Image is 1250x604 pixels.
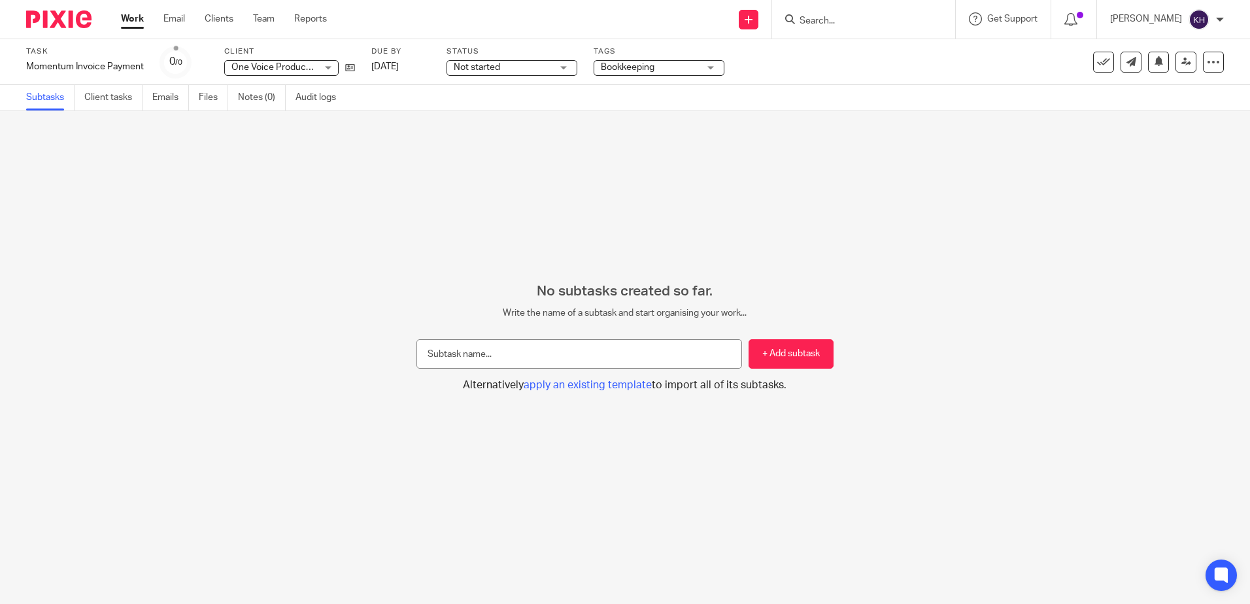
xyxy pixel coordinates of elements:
[447,46,577,57] label: Status
[169,54,182,69] div: 0
[231,63,345,72] span: One Voice Productions LLC
[199,85,228,110] a: Files
[26,85,75,110] a: Subtasks
[371,62,399,71] span: [DATE]
[416,339,742,369] input: Subtask name...
[84,85,143,110] a: Client tasks
[26,46,144,57] label: Task
[205,12,233,25] a: Clients
[416,378,833,392] button: Alternativelyapply an existing templateto import all of its subtasks.
[121,12,144,25] a: Work
[416,307,833,320] p: Write the name of a subtask and start organising your work...
[26,60,144,73] div: Momentum Invoice Payment
[416,283,833,300] h2: No subtasks created so far.
[601,63,654,72] span: Bookkeeping
[253,12,275,25] a: Team
[163,12,185,25] a: Email
[454,63,500,72] span: Not started
[175,59,182,66] small: /0
[224,46,355,57] label: Client
[294,12,327,25] a: Reports
[26,10,92,28] img: Pixie
[152,85,189,110] a: Emails
[594,46,724,57] label: Tags
[749,339,834,369] button: + Add subtask
[296,85,346,110] a: Audit logs
[238,85,286,110] a: Notes (0)
[1110,12,1182,25] p: [PERSON_NAME]
[524,380,652,390] span: apply an existing template
[371,46,430,57] label: Due by
[987,14,1038,24] span: Get Support
[1189,9,1209,30] img: svg%3E
[798,16,916,27] input: Search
